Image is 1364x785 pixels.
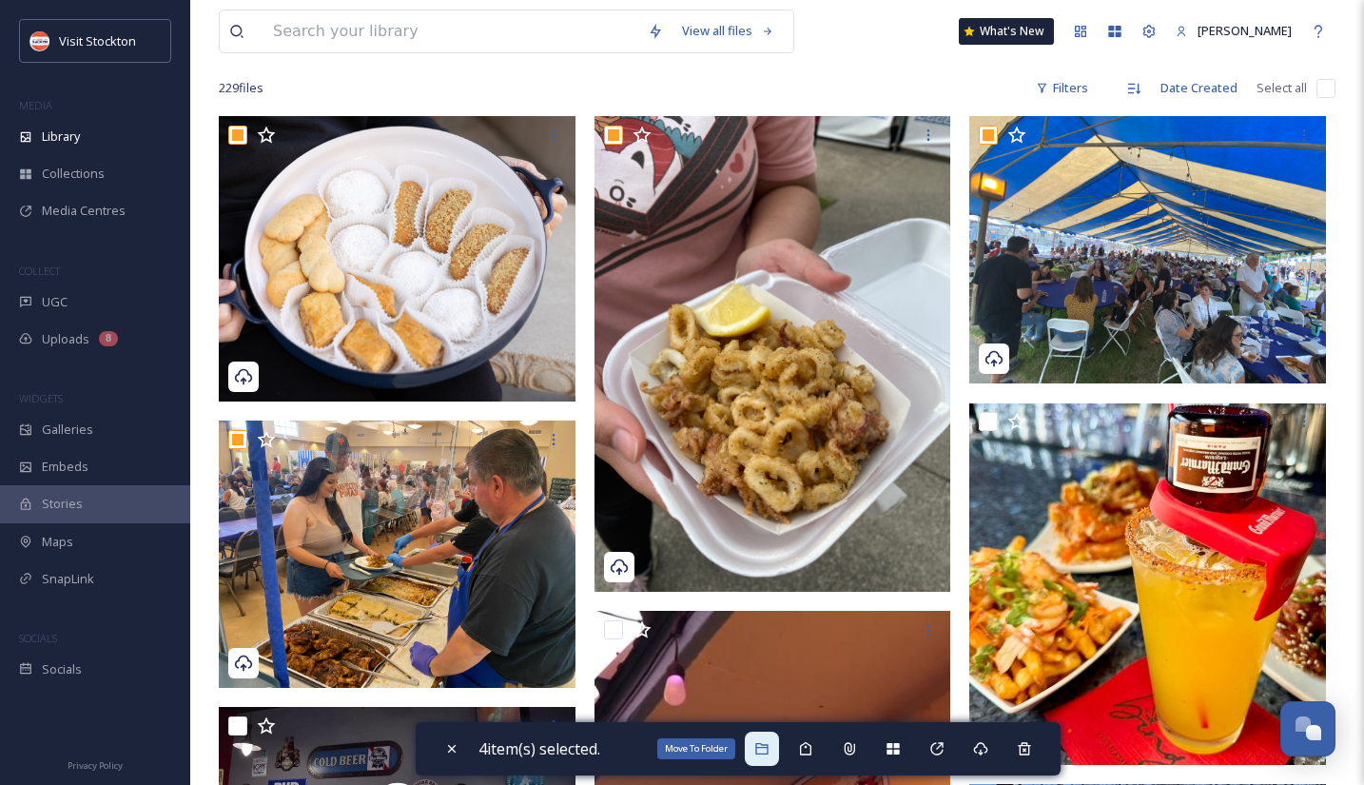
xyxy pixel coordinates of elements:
[263,10,638,52] input: Search your library
[42,570,94,588] span: SnapLink
[19,391,63,405] span: WIDGETS
[219,116,575,402] img: Greek Food Festival desserts.jpg
[42,293,68,311] span: UGC
[99,331,118,346] div: 8
[672,12,784,49] a: View all files
[42,202,126,220] span: Media Centres
[1280,701,1335,756] button: Open Chat
[42,128,80,146] span: Library
[42,660,82,678] span: Socials
[19,631,57,645] span: SOCIALS
[59,32,136,49] span: Visit Stockton
[68,753,123,775] a: Privacy Policy
[478,738,600,759] span: 4 item(s) selected.
[1198,22,1292,39] span: [PERSON_NAME]
[219,79,263,97] span: 229 file s
[1166,12,1301,49] a: [PERSON_NAME]
[42,421,93,439] span: Galleries
[1257,79,1307,97] span: Select all
[657,738,735,759] div: Move To Folder
[594,116,951,592] img: Greek Food Festival dish.jpeg
[42,330,89,348] span: Uploads
[42,533,73,551] span: Maps
[969,403,1326,765] img: bingevietnamesefusion-18384192739192232.jpeg
[42,458,88,476] span: Embeds
[219,421,575,688] img: Greek Food Festival serving.jpeg
[969,116,1326,383] img: Greek Food Festival attendees tent.jpeg
[19,264,60,278] span: COLLECT
[42,165,105,183] span: Collections
[1026,69,1098,107] div: Filters
[30,31,49,50] img: unnamed.jpeg
[959,18,1054,45] a: What's New
[42,495,83,513] span: Stories
[1151,69,1247,107] div: Date Created
[68,759,123,772] span: Privacy Policy
[19,98,52,112] span: MEDIA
